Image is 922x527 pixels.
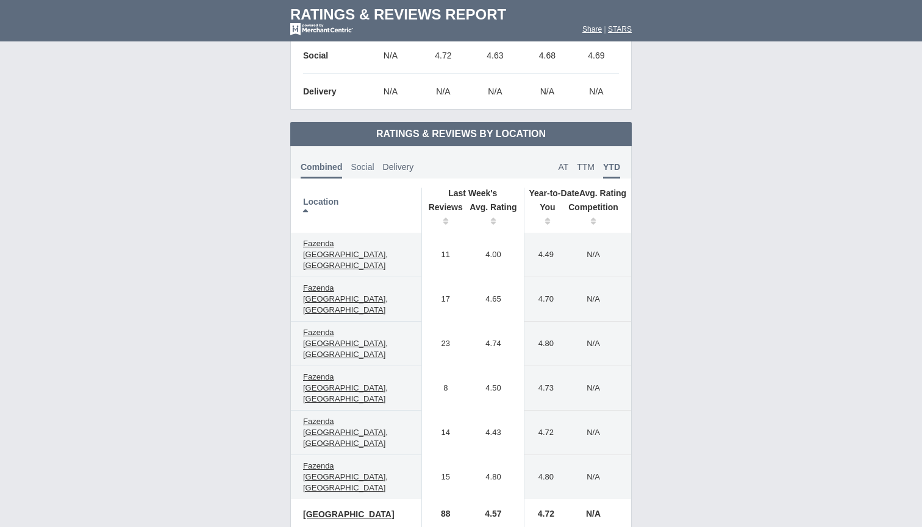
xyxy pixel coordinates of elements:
[422,366,463,411] td: 8
[422,322,463,366] td: 23
[562,199,631,233] th: Competition : activate to sort column ascending
[297,281,415,317] a: Fazenda [GEOGRAPHIC_DATA], [GEOGRAPHIC_DATA]
[529,188,579,198] span: Year-to-Date
[524,366,562,411] td: 4.73
[422,277,463,322] td: 17
[582,25,602,34] a: Share
[303,461,388,492] span: Fazenda [GEOGRAPHIC_DATA], [GEOGRAPHIC_DATA]
[562,277,631,322] td: N/A
[562,322,631,366] td: N/A
[303,509,395,519] span: [GEOGRAPHIC_DATA]
[290,23,353,35] img: mc-powered-by-logo-white-103.png
[524,233,562,277] td: 4.49
[301,162,342,179] span: Combined
[364,74,417,110] td: N/A
[524,411,562,455] td: 4.72
[524,199,562,233] th: You: activate to sort column ascending
[297,370,415,406] a: Fazenda [GEOGRAPHIC_DATA], [GEOGRAPHIC_DATA]
[422,411,463,455] td: 14
[383,162,414,172] span: Delivery
[303,417,388,448] span: Fazenda [GEOGRAPHIC_DATA], [GEOGRAPHIC_DATA]
[297,459,415,495] a: Fazenda [GEOGRAPHIC_DATA], [GEOGRAPHIC_DATA]
[574,74,619,110] td: N/A
[297,414,415,451] a: Fazenda [GEOGRAPHIC_DATA], [GEOGRAPHIC_DATA]
[521,38,574,74] td: 4.68
[463,277,524,322] td: 4.65
[422,199,463,233] th: Reviews: activate to sort column ascending
[303,38,364,74] td: Social
[562,366,631,411] td: N/A
[562,233,631,277] td: N/A
[470,38,521,74] td: 4.63
[297,507,401,522] a: [GEOGRAPHIC_DATA]
[608,25,632,34] a: STARS
[303,283,388,314] span: Fazenda [GEOGRAPHIC_DATA], [GEOGRAPHIC_DATA]
[604,25,606,34] span: |
[524,188,631,199] th: Avg. Rating
[603,162,620,179] span: YTD
[463,199,524,233] th: Avg. Rating: activate to sort column ascending
[297,236,415,273] a: Fazenda [GEOGRAPHIC_DATA], [GEOGRAPHIC_DATA]
[524,322,562,366] td: 4.80
[470,74,521,110] td: N/A
[463,322,524,366] td: 4.74
[422,188,524,199] th: Last Week's
[303,328,388,359] span: Fazenda [GEOGRAPHIC_DATA], [GEOGRAPHIC_DATA]
[463,411,524,455] td: 4.43
[364,38,417,74] td: N/A
[463,366,524,411] td: 4.50
[291,188,422,233] th: Location: activate to sort column descending
[524,455,562,500] td: 4.80
[351,162,374,172] span: Social
[417,74,470,110] td: N/A
[577,162,595,172] span: TTM
[562,455,631,500] td: N/A
[558,162,568,172] span: AT
[422,455,463,500] td: 15
[297,325,415,362] a: Fazenda [GEOGRAPHIC_DATA], [GEOGRAPHIC_DATA]
[290,122,632,146] td: Ratings & Reviews by Location
[521,74,574,110] td: N/A
[463,455,524,500] td: 4.80
[303,239,388,270] span: Fazenda [GEOGRAPHIC_DATA], [GEOGRAPHIC_DATA]
[562,411,631,455] td: N/A
[574,38,619,74] td: 4.69
[463,233,524,277] td: 4.00
[303,74,364,110] td: Delivery
[422,233,463,277] td: 11
[417,38,470,74] td: 4.72
[524,277,562,322] td: 4.70
[303,372,388,403] span: Fazenda [GEOGRAPHIC_DATA], [GEOGRAPHIC_DATA]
